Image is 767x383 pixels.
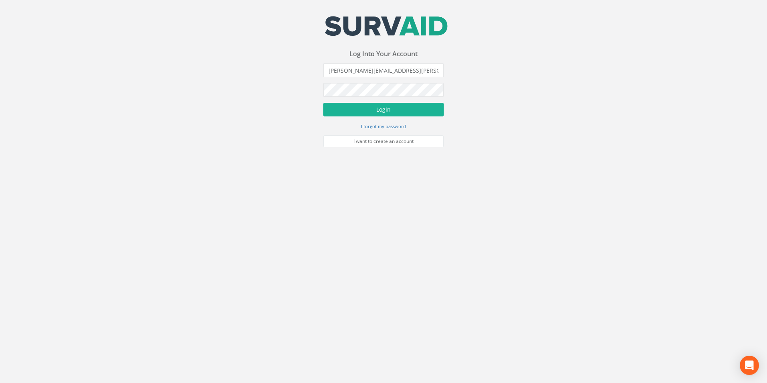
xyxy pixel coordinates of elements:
[323,51,444,58] h3: Log Into Your Account
[361,122,406,130] a: I forgot my password
[323,63,444,77] input: Email
[740,356,759,375] div: Open Intercom Messenger
[323,135,444,147] a: I want to create an account
[361,123,406,129] small: I forgot my password
[323,103,444,116] button: Login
